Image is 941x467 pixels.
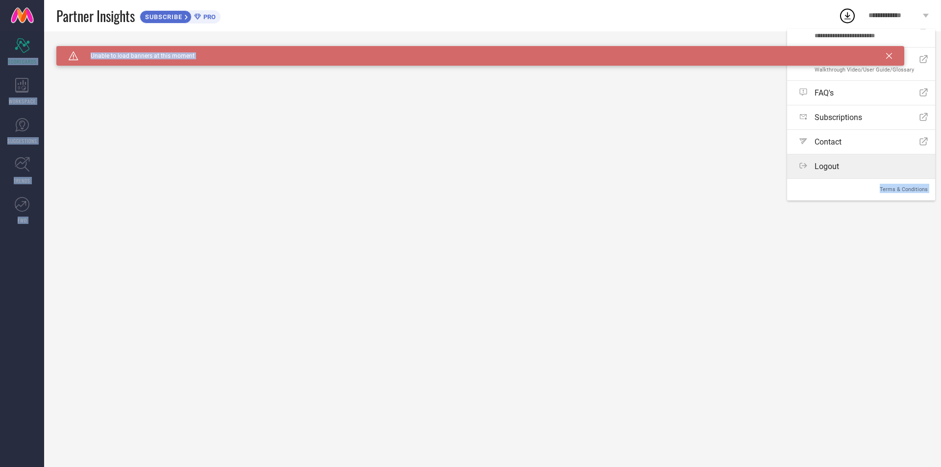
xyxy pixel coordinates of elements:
[201,13,216,21] span: PRO
[140,13,185,21] span: SUBSCRIBE
[787,105,935,129] a: Subscriptions
[8,58,37,65] span: SCORECARDS
[140,8,221,24] a: SUBSCRIBEPRO
[815,162,839,171] span: Logout
[880,186,928,193] span: Terms & Conditions
[56,46,929,54] div: Unable to load filters at this moment. Please try later.
[9,98,36,105] span: WORKSPACE
[815,137,842,147] span: Contact
[56,6,135,26] span: Partner Insights
[14,177,30,184] span: TRENDS
[787,81,935,105] a: FAQ's
[815,113,862,122] span: Subscriptions
[18,217,27,224] span: FWD
[815,88,834,98] span: FAQ's
[7,137,37,145] span: SUGGESTIONS
[78,52,195,59] span: Unable to load banners at this moment
[815,67,914,73] span: Walkthrough Video/User Guide/Glossary
[787,130,935,154] a: Contact
[839,7,856,25] div: Open download list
